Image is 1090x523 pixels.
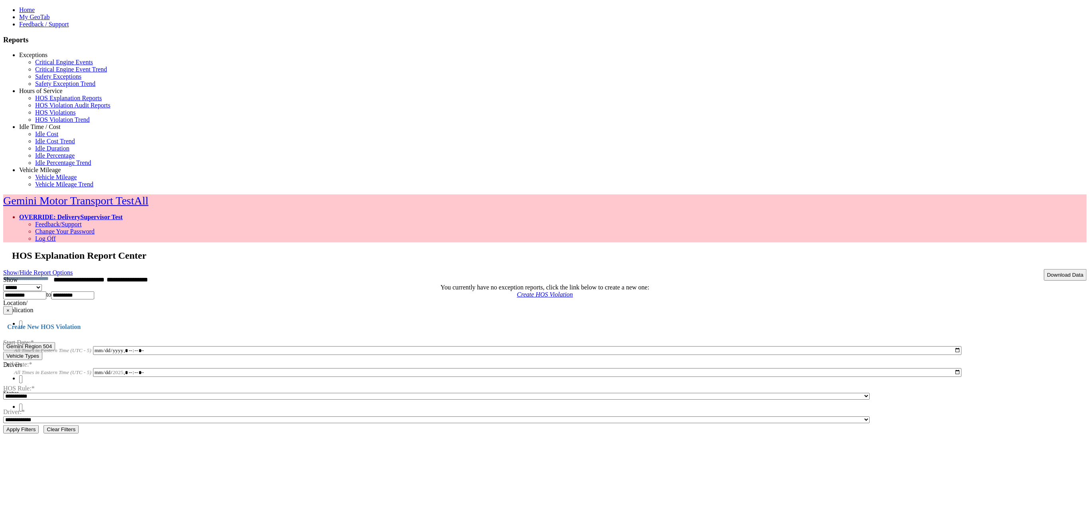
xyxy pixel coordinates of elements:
a: Vehicle Mileage [35,174,77,180]
label: Start Date:* [3,329,34,346]
a: HOS Violations [35,109,75,116]
h4: Create New HOS Violation [3,323,1087,331]
a: HOS Explanation Reports [35,95,102,101]
a: OVERRIDE: DeliverySupervisor Test [19,214,123,220]
a: Idle Cost Trend [35,138,75,145]
span: All Times in Eastern Time (UTC - 5) [14,347,91,353]
a: Idle Percentage Trend [35,159,91,166]
a: HOS Violation Trend [35,116,90,123]
button: Download Data [1044,269,1087,281]
h3: Reports [3,36,1087,44]
label: End Date:* [3,351,32,368]
h2: HOS Explanation Report Center [12,250,1087,261]
a: Hours of Service [19,87,62,94]
div: You currently have no exception reports, click the link below to create a new one: [3,284,1087,291]
label: Driver:* [3,406,25,415]
a: Show/Hide Report Options [3,267,73,278]
a: Idle Time / Cost [19,123,61,130]
a: Safety Exceptions [35,73,81,80]
a: HOS Violation Audit Reports [35,102,111,109]
a: Feedback / Support [19,21,69,28]
a: Vehicle Mileage [19,166,61,173]
button: × [3,306,13,315]
button: Change Filter Options [3,425,39,434]
a: My GeoTab [19,14,50,20]
a: Exceptions [19,52,48,58]
a: Critical Engine Events [35,59,93,65]
a: Idle Cost [35,131,58,137]
a: Critical Engine Event Trend [35,66,107,73]
a: Log Off [35,235,56,242]
a: Create HOS Violation [517,291,573,298]
span: to [46,291,51,298]
a: Change Your Password [35,228,95,235]
label: Show [3,276,18,283]
a: Idle Percentage [35,152,75,159]
span: All Times in Eastern Time (UTC - 5) [14,369,91,375]
label: Location/ Application [3,299,34,313]
a: Vehicle Mileage Trend [35,181,93,188]
button: Change Filter Options [44,425,79,434]
label: HOS Rule:* [3,382,35,392]
a: Safety Exception Trend [35,80,95,87]
a: Feedback/Support [35,221,81,228]
a: Idle Duration [35,145,69,152]
a: Home [19,6,35,13]
a: Gemini Motor Transport TestAll [3,194,149,207]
